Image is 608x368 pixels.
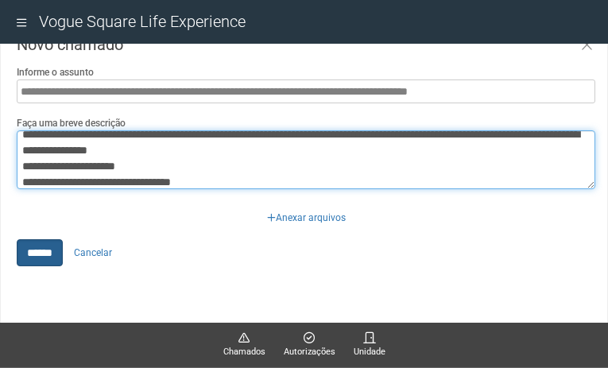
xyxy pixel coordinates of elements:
label: Informe o assunto [17,65,94,79]
label: Faça uma breve descrição [17,116,126,130]
span: Unidade [354,345,385,359]
a: Autorizações [284,331,335,359]
div: Anexar arquivos [17,201,595,225]
a: Chamados [223,331,265,359]
span: Vogue Square Life Experience [39,12,246,31]
h3: Novo chamado [17,37,595,52]
a: Cancelar [65,241,121,265]
span: Chamados [223,345,265,359]
a: Unidade [354,331,385,359]
span: Autorizações [284,345,335,359]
